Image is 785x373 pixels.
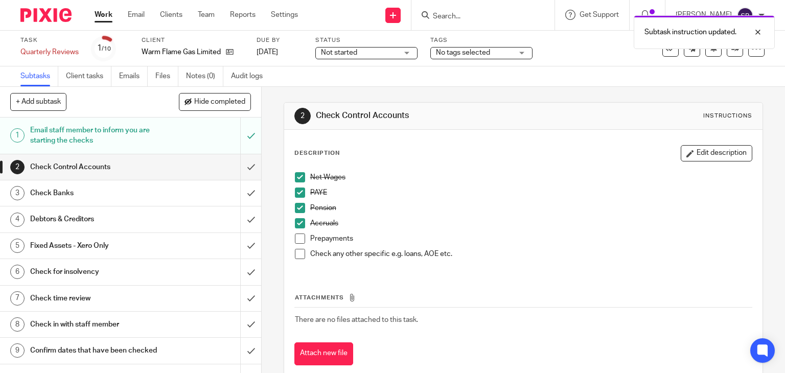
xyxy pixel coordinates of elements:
[294,108,311,124] div: 2
[160,10,182,20] a: Clients
[179,93,251,110] button: Hide completed
[20,8,72,22] img: Pixie
[257,49,278,56] span: [DATE]
[315,36,418,44] label: Status
[294,149,340,157] p: Description
[95,10,112,20] a: Work
[10,239,25,253] div: 5
[10,160,25,174] div: 2
[644,27,736,37] p: Subtask instruction updated.
[310,249,752,259] p: Check any other specific e.g. loans, AOE etc.
[310,218,752,228] p: Accruals
[102,46,111,52] small: /10
[294,342,353,365] button: Attach new file
[271,10,298,20] a: Settings
[30,343,164,358] h1: Confirm dates that have been checked
[10,128,25,143] div: 1
[10,291,25,306] div: 7
[119,66,148,86] a: Emails
[66,66,111,86] a: Client tasks
[20,47,79,57] div: Quarterly Reviews
[295,295,344,300] span: Attachments
[681,145,752,161] button: Edit description
[310,203,752,213] p: Pension
[155,66,178,86] a: Files
[142,47,221,57] p: Warm Flame Gas Limited
[10,265,25,279] div: 6
[30,264,164,279] h1: Check for insolvency
[30,123,164,149] h1: Email staff member to inform you are starting the checks
[142,36,244,44] label: Client
[231,66,270,86] a: Audit logs
[436,49,490,56] span: No tags selected
[30,317,164,332] h1: Check in with staff member
[703,112,752,120] div: Instructions
[30,185,164,201] h1: Check Banks
[321,49,357,56] span: Not started
[310,172,752,182] p: Net Wages
[186,66,223,86] a: Notes (0)
[10,317,25,332] div: 8
[30,238,164,253] h1: Fixed Assets - Xero Only
[10,213,25,227] div: 4
[310,188,752,198] p: PAYE
[310,234,752,244] p: Prepayments
[230,10,256,20] a: Reports
[10,343,25,358] div: 9
[30,291,164,306] h1: Check time review
[97,42,111,54] div: 1
[30,212,164,227] h1: Debtors & Creditors
[10,93,66,110] button: + Add subtask
[257,36,303,44] label: Due by
[20,36,79,44] label: Task
[194,98,245,106] span: Hide completed
[30,159,164,175] h1: Check Control Accounts
[295,316,418,323] span: There are no files attached to this task.
[10,186,25,200] div: 3
[198,10,215,20] a: Team
[20,66,58,86] a: Subtasks
[316,110,545,121] h1: Check Control Accounts
[737,7,753,24] img: svg%3E
[128,10,145,20] a: Email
